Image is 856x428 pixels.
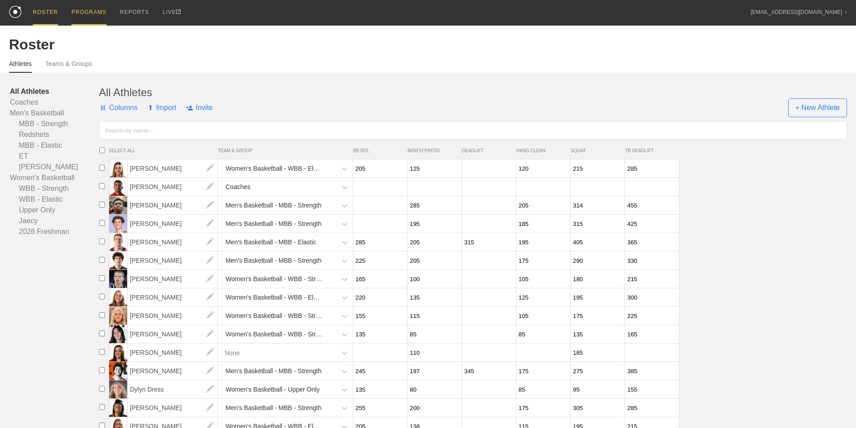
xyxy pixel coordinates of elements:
span: [PERSON_NAME] [128,159,218,177]
a: [PERSON_NAME] [128,293,218,301]
a: [PERSON_NAME] [128,164,218,172]
div: Coaches [226,179,250,195]
span: HANG CLEAN [516,148,566,153]
a: [PERSON_NAME] [128,256,218,264]
div: Women's Basketball - WBB - Strength [226,326,323,343]
img: edit.png [201,178,219,196]
div: Women's Basketball - WBB - Strength [226,271,323,287]
a: [PERSON_NAME] [128,275,218,282]
span: + New Athlete [788,98,847,117]
span: TB DEADLIFT [625,148,675,153]
span: [PERSON_NAME] [128,307,218,325]
div: Women's Basketball - WBB - Strength [226,308,323,324]
a: Coaches [10,97,99,108]
iframe: Chat Widget [694,324,856,428]
a: WBB - Elastic [10,194,99,205]
div: Men's Basketball - MBB - Strength [226,363,322,379]
div: Men's Basketball - MBB - Strength [226,216,322,232]
a: Teams & Groups [45,60,92,72]
div: None [225,344,240,361]
a: [PERSON_NAME] [10,162,99,172]
a: 2026 Freshman [10,226,99,237]
span: SELECT ALL [109,148,218,153]
img: edit.png [201,399,219,417]
span: TEAM & GROUP [218,148,353,153]
a: [PERSON_NAME] [128,312,218,319]
span: Invite [186,94,213,121]
div: Men's Basketball - MBB - Elastic [226,234,316,251]
a: WBB - Strength [10,183,99,194]
img: edit.png [201,215,219,233]
img: edit.png [201,380,219,398]
div: Men's Basketball - MBB - Strength [226,252,322,269]
span: [PERSON_NAME] [128,344,218,362]
span: [PERSON_NAME] [128,178,218,196]
a: MBB - Elastic [10,140,99,151]
img: edit.png [201,252,219,269]
div: Women's Basketball - Upper Only [226,381,319,398]
img: edit.png [201,196,219,214]
span: Dylyn Dress [128,380,218,398]
img: edit.png [201,288,219,306]
span: Columns [99,94,137,121]
span: [PERSON_NAME] [128,233,218,251]
img: edit.png [201,307,219,325]
img: logo [9,6,22,18]
div: All Athletes [99,86,847,99]
div: ▼ [844,10,847,15]
span: BENCH PRESS [408,148,457,153]
a: ET [10,151,99,162]
span: [PERSON_NAME] [128,196,218,214]
span: [PERSON_NAME] [128,288,218,306]
img: edit.png [201,325,219,343]
a: Athletes [9,60,32,73]
a: Jaecy [10,216,99,226]
a: [PERSON_NAME] [128,367,218,375]
span: [PERSON_NAME] [128,252,218,269]
a: [PERSON_NAME] [128,183,218,190]
img: edit.png [201,159,219,177]
a: Redshirts [10,129,99,140]
a: [PERSON_NAME] [128,404,218,411]
div: Men's Basketball - MBB - Strength [226,197,322,214]
span: [PERSON_NAME] [128,399,218,417]
a: [PERSON_NAME] [128,201,218,209]
div: Men's Basketball - MBB - Strength [226,400,322,416]
span: [PERSON_NAME] [128,270,218,288]
a: Women's Basketball [10,172,99,183]
div: Roster [9,36,847,53]
a: MBB - Strength [10,119,99,129]
img: edit.png [201,233,219,251]
span: DEADLIFT [462,148,512,153]
span: Import [147,94,176,121]
span: BB RDL [353,148,403,153]
img: edit.png [201,344,219,362]
a: Dylyn Dress [128,385,218,393]
img: edit.png [201,270,219,288]
a: [PERSON_NAME] [128,349,218,356]
a: [PERSON_NAME] [128,330,218,338]
a: Upper Only [10,205,99,216]
div: Women's Basketball - WBB - Elastic [226,160,323,177]
span: [PERSON_NAME] [128,362,218,380]
input: Search by name... [99,121,847,139]
span: SQUAT [571,148,621,153]
a: [PERSON_NAME] [128,238,218,246]
a: All Athletes [10,86,99,97]
span: [PERSON_NAME] [128,325,218,343]
span: [PERSON_NAME] [128,215,218,233]
div: Women's Basketball - WBB - Elastic [226,289,323,306]
a: Men's Basketball [10,108,99,119]
img: edit.png [201,362,219,380]
a: [PERSON_NAME] [128,220,218,227]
